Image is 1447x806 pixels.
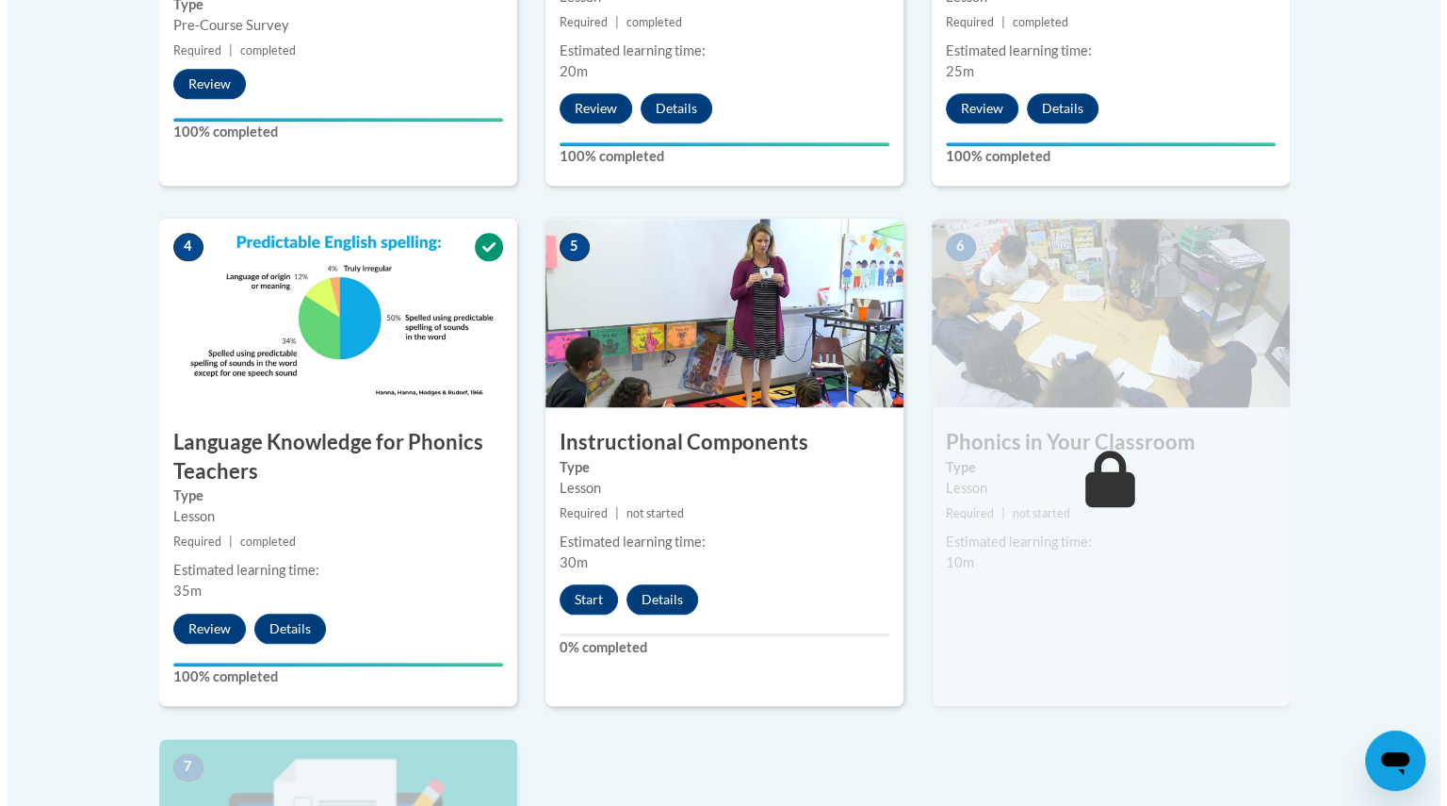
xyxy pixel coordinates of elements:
[1019,93,1091,123] button: Details
[938,457,1268,478] label: Type
[938,41,1268,61] div: Estimated learning time:
[938,554,967,570] span: 10m
[1005,15,1061,29] span: completed
[166,485,496,506] label: Type
[608,506,611,520] span: |
[166,43,214,58] span: Required
[552,41,882,61] div: Estimated learning time:
[633,93,705,123] button: Details
[552,93,625,123] button: Review
[552,15,600,29] span: Required
[247,614,318,644] button: Details
[552,554,580,570] span: 30m
[166,560,496,581] div: Estimated learning time:
[994,506,998,520] span: |
[166,583,194,599] span: 35m
[619,506,676,520] span: not started
[938,63,967,79] span: 25m
[938,93,1011,123] button: Review
[1005,506,1063,520] span: not started
[1358,731,1418,791] iframe: Button to launch messaging window
[552,532,882,552] div: Estimated learning time:
[166,753,196,781] span: 7
[938,478,1268,499] div: Lesson
[619,15,675,29] span: completed
[938,142,1268,146] div: Your progress
[152,428,510,486] h3: Language Knowledge for Phonics Teachers
[938,15,986,29] span: Required
[233,43,288,58] span: completed
[166,535,214,549] span: Required
[552,63,580,79] span: 20m
[552,478,882,499] div: Lesson
[538,219,896,407] img: Course Image
[166,663,496,666] div: Your progress
[994,15,998,29] span: |
[619,584,691,615] button: Details
[938,233,968,261] span: 6
[233,535,288,549] span: completed
[166,666,496,687] label: 100% completed
[166,614,238,644] button: Review
[552,457,882,478] label: Type
[166,69,238,99] button: Review
[166,233,196,261] span: 4
[152,219,510,407] img: Course Image
[166,118,496,122] div: Your progress
[221,43,225,58] span: |
[938,532,1268,552] div: Estimated learning time:
[608,15,611,29] span: |
[938,506,986,520] span: Required
[552,584,610,615] button: Start
[221,535,225,549] span: |
[166,506,496,527] div: Lesson
[552,233,582,261] span: 5
[938,146,1268,167] label: 100% completed
[552,142,882,146] div: Your progress
[924,219,1282,407] img: Course Image
[924,428,1282,457] h3: Phonics in Your Classroom
[166,122,496,142] label: 100% completed
[552,637,882,658] label: 0% completed
[552,506,600,520] span: Required
[552,146,882,167] label: 100% completed
[538,428,896,457] h3: Instructional Components
[166,15,496,36] div: Pre-Course Survey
